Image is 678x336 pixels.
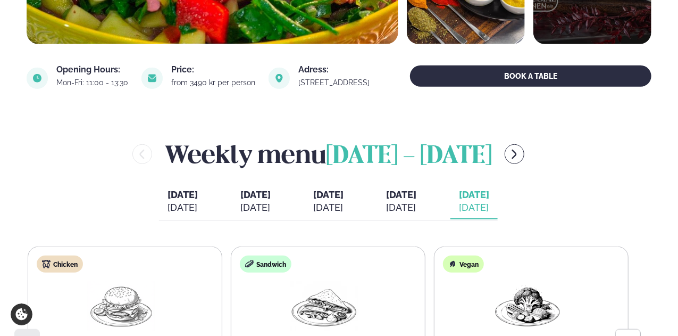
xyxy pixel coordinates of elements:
img: Vegan.png [493,281,562,331]
div: Chicken [37,256,83,273]
button: [DATE] [DATE] [305,184,352,219]
div: Vegan [443,256,484,273]
span: [DATE] [313,189,344,200]
a: Cookie settings [11,304,32,325]
button: menu-btn-right [505,144,524,164]
div: [DATE] [313,201,344,214]
button: [DATE] [DATE] [232,184,279,219]
span: [DATE] - [DATE] [326,145,492,168]
div: Sandwich [240,256,291,273]
img: sandwich-new-16px.svg [245,260,254,268]
img: Hamburger.png [87,281,155,331]
span: [DATE] [240,189,271,200]
img: image alt [27,68,48,89]
img: chicken.svg [42,260,51,268]
div: [DATE] [386,201,416,214]
h2: Weekly menu [165,137,492,171]
div: from 3490 kr per person [171,78,257,87]
div: [DATE] [459,201,489,214]
div: [DATE] [240,201,271,214]
div: Adress: [298,65,372,74]
a: link [298,76,372,89]
div: [DATE] [168,201,198,214]
span: [DATE] [386,189,416,200]
button: [DATE] [DATE] [378,184,425,219]
button: BOOK A TABLE [410,65,651,87]
img: image alt [269,68,290,89]
span: [DATE] [459,189,489,201]
div: Mon-Fri: 11:00 - 13:30 [56,78,130,87]
button: [DATE] [DATE] [450,184,498,219]
div: Opening Hours: [56,65,130,74]
span: [DATE] [168,189,198,200]
button: menu-btn-left [132,144,152,164]
img: image alt [141,68,163,89]
img: Quesadilla.png [290,281,358,331]
div: Price: [171,65,257,74]
img: Vegan.svg [448,260,457,268]
button: [DATE] [DATE] [159,184,206,219]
